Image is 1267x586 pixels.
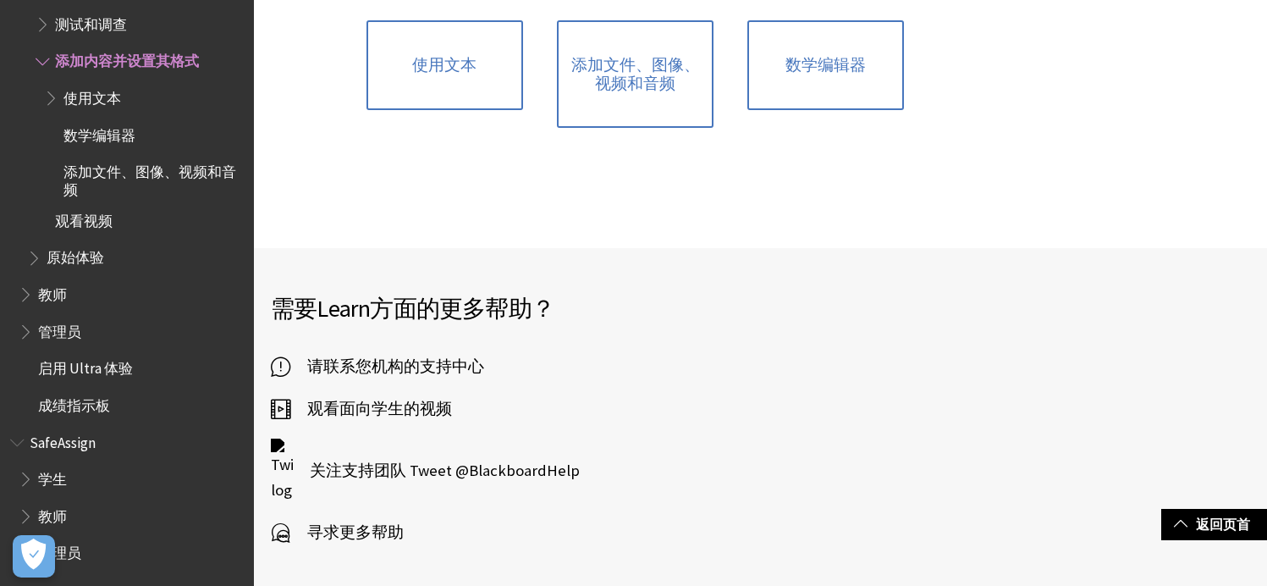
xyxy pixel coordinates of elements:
span: 测试和调查 [55,10,127,33]
span: 添加内容并设置其格式 [55,47,199,70]
span: 数学编辑器 [63,121,135,144]
span: 关注支持团队 Tweet @BlackboardHelp [293,458,580,484]
nav: Book outline for Blackboard SafeAssign [10,428,244,568]
span: 请联系您机构的支持中心 [290,354,484,379]
span: 使用文本 [63,84,121,107]
a: 添加文件、图像、视频和音频 [557,20,713,128]
span: 成绩指示板 [38,391,110,414]
span: 学生 [38,465,67,488]
a: 返回页首 [1161,509,1267,540]
a: 请联系您机构的支持中心 [271,354,484,379]
span: 原始体验 [47,244,104,267]
a: 观看面向学生的视频 [271,396,452,422]
a: 寻求更多帮助 [271,520,404,545]
a: 数学编辑器 [747,20,904,110]
span: 观看视频 [55,207,113,229]
span: 教师 [38,280,67,303]
h2: 需要 方面的更多帮助？ [271,290,761,326]
span: 教师 [38,502,67,525]
button: Open Preferences [13,535,55,578]
span: Learn [317,293,370,323]
span: 启用 Ultra 体验 [38,354,133,377]
a: Twitter logo 关注支持团队 Tweet @BlackboardHelp [271,439,580,503]
span: 管理员 [38,539,81,562]
span: 观看面向学生的视频 [290,396,452,422]
span: 管理员 [38,318,81,340]
span: 添加文件、图像、视频和音频 [63,158,242,198]
img: Twitter logo [271,439,293,503]
span: 寻求更多帮助 [290,520,404,545]
span: SafeAssign [30,428,96,451]
a: 使用文本 [366,20,523,110]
